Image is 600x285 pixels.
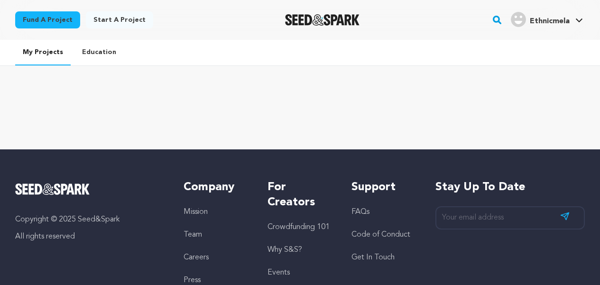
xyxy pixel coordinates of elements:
a: Start a project [86,11,153,28]
a: Seed&Spark Homepage [285,14,360,26]
img: Seed&Spark Logo Dark Mode [285,14,360,26]
a: Seed&Spark Homepage [15,184,165,195]
h5: Stay up to date [435,180,585,195]
a: Ethnicmela's Profile [509,10,585,27]
div: Ethnicmela's Profile [511,12,570,27]
h5: Company [184,180,249,195]
p: All rights reserved [15,231,165,242]
a: FAQs [351,208,369,216]
a: Code of Conduct [351,231,410,239]
a: Education [74,40,124,64]
span: Ethnicmela's Profile [509,10,585,30]
h5: For Creators [268,180,332,210]
a: Mission [184,208,208,216]
input: Your email address [435,206,585,230]
p: Copyright © 2025 Seed&Spark [15,214,165,225]
span: Ethnicmela [530,18,570,25]
a: Careers [184,254,209,261]
a: My Projects [15,40,71,65]
a: Team [184,231,202,239]
a: Get In Touch [351,254,395,261]
a: Events [268,269,290,276]
a: Press [184,276,201,284]
a: Crowdfunding 101 [268,223,330,231]
a: Why S&S? [268,246,302,254]
h5: Support [351,180,416,195]
img: user.png [511,12,526,27]
a: Fund a project [15,11,80,28]
img: Seed&Spark Logo [15,184,90,195]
